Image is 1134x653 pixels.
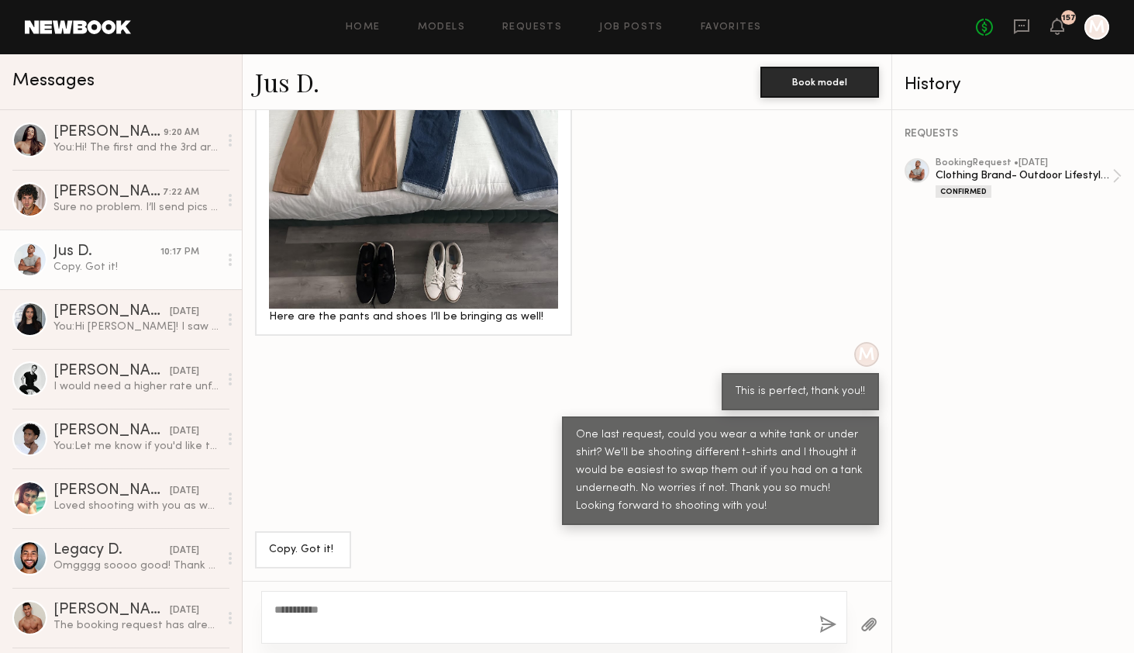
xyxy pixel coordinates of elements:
[599,22,664,33] a: Job Posts
[1062,14,1076,22] div: 157
[760,67,879,98] button: Book model
[170,424,199,439] div: [DATE]
[53,618,219,633] div: The booking request has already been cancelled.
[170,484,199,499] div: [DATE]
[170,365,199,379] div: [DATE]
[936,168,1112,183] div: Clothing Brand- Outdoor Lifestyle Shoot
[170,603,199,618] div: [DATE]
[760,74,879,88] a: Book model
[701,22,762,33] a: Favorites
[170,305,199,320] div: [DATE]
[12,72,95,90] span: Messages
[905,129,1122,140] div: REQUESTS
[936,185,991,198] div: Confirmed
[53,244,160,260] div: Jus D.
[160,245,199,260] div: 10:17 PM
[269,309,558,326] div: Here are the pants and shoes I’ll be bringing as well!
[53,379,219,394] div: I would need a higher rate unfortunately!
[53,483,170,499] div: [PERSON_NAME]
[418,22,465,33] a: Models
[53,125,164,140] div: [PERSON_NAME]
[164,126,199,140] div: 9:20 AM
[53,320,219,334] div: You: Hi [PERSON_NAME]! I saw you submitted to my job listing for a shoot with a small sustainable...
[255,65,319,98] a: Jus D.
[346,22,381,33] a: Home
[53,140,219,155] div: You: Hi! The first and the 3rd are great thank you!!
[502,22,562,33] a: Requests
[936,158,1122,198] a: bookingRequest •[DATE]Clothing Brand- Outdoor Lifestyle ShootConfirmed
[163,185,199,200] div: 7:22 AM
[53,364,170,379] div: [PERSON_NAME]
[53,185,163,200] div: [PERSON_NAME]
[53,423,170,439] div: [PERSON_NAME]
[53,200,219,215] div: Sure no problem. I’ll send pics of the pants shortly.
[53,439,219,454] div: You: Let me know if you'd like to move forward. Totally understand if not!
[53,603,170,618] div: [PERSON_NAME]
[1084,15,1109,40] a: M
[736,383,865,401] div: This is perfect, thank you!!
[53,543,170,558] div: Legacy D.
[576,427,865,516] div: One last request, could you wear a white tank or under shirt? We'll be shooting different t-shirt...
[936,158,1112,168] div: booking Request • [DATE]
[170,544,199,558] div: [DATE]
[53,499,219,513] div: Loved shooting with you as well!! I just followed you on ig! :) look forward to seeing the pics!
[53,260,219,275] div: Copy. Got it!
[269,541,337,559] div: Copy. Got it!
[53,558,219,573] div: Omgggg soooo good! Thank you for all these! He clearly had a blast! Yes let me know if you ever n...
[905,76,1122,94] div: History
[53,304,170,320] div: [PERSON_NAME]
